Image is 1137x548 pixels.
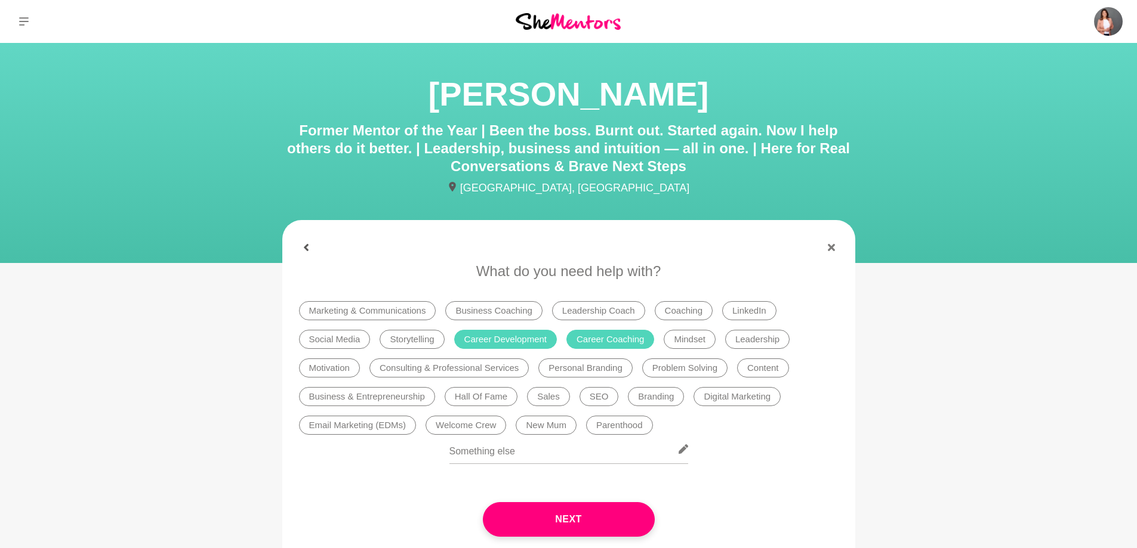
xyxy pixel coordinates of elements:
p: What do you need help with? [299,261,839,282]
input: Something else [449,435,688,464]
img: Kristen Le [1094,7,1123,36]
button: Next [483,502,655,537]
h4: Former Mentor of the Year | Been the boss. Burnt out. Started again. Now I help others do it bett... [282,122,855,175]
p: [GEOGRAPHIC_DATA], [GEOGRAPHIC_DATA] [282,180,855,196]
img: She Mentors Logo [516,13,621,29]
h1: [PERSON_NAME] [282,72,855,117]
